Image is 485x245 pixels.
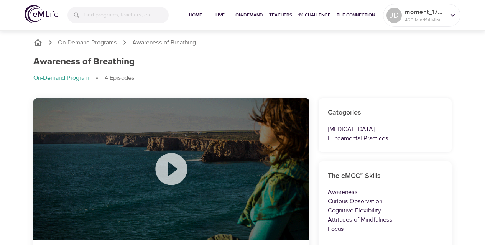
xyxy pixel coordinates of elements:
p: Cognitive Flexibility [328,206,443,215]
p: 460 Mindful Minutes [405,16,446,23]
input: Find programs, teachers, etc... [84,7,169,23]
span: On-Demand [235,11,263,19]
p: [MEDICAL_DATA] [328,125,443,134]
h6: The eMCC™ Skills [328,171,443,182]
nav: breadcrumb [33,38,452,47]
p: Focus [328,224,443,233]
a: On-Demand Programs [58,38,117,47]
p: Curious Observation [328,197,443,206]
p: moment_1745271098 [405,7,446,16]
p: 4 Episodes [105,74,135,82]
h1: Awareness of Breathing [33,56,135,67]
span: Home [186,11,205,19]
span: Live [211,11,229,19]
p: Awareness of Breathing [132,38,196,47]
span: Teachers [269,11,292,19]
p: On-Demand Program [33,74,89,82]
p: Awareness [328,187,443,197]
div: JD [386,8,402,23]
img: logo [25,5,58,23]
p: Fundamental Practices [328,134,443,143]
p: Attitudes of Mindfulness [328,215,443,224]
nav: breadcrumb [33,74,452,83]
span: The Connection [337,11,375,19]
h6: Categories [328,107,443,118]
span: 1% Challenge [298,11,330,19]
